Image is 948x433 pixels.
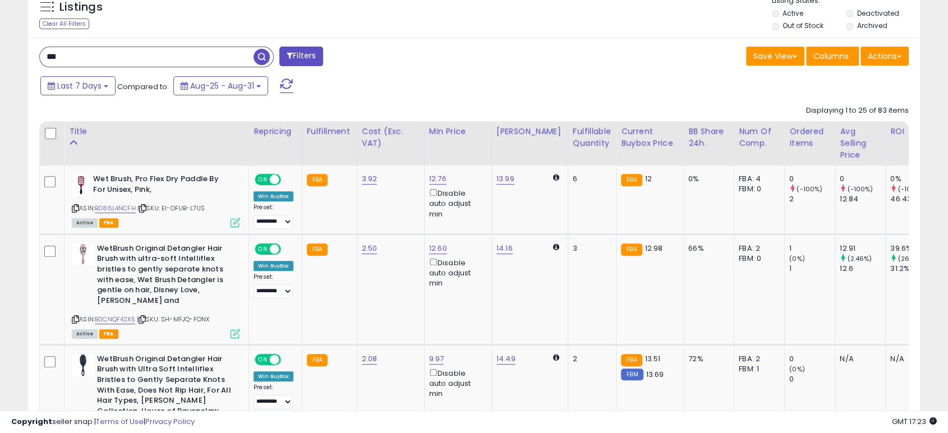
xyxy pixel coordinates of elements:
a: 9.97 [429,353,444,365]
small: FBA [307,243,328,256]
div: N/A [890,354,927,364]
button: Actions [860,47,909,66]
span: FBA [99,329,118,339]
div: Disable auto adjust min [429,256,483,289]
div: 12.84 [840,194,885,204]
small: (2.46%) [847,254,872,263]
small: FBA [621,243,642,256]
img: 31h05oT62cL._SL40_.jpg [72,174,90,196]
div: N/A [840,354,877,364]
div: Disable auto adjust min [429,367,483,399]
a: Terms of Use [96,416,144,427]
a: 13.99 [496,173,514,185]
a: B0CNQF42X5 [95,315,135,324]
div: FBM: 0 [739,184,776,194]
div: Fulfillable Quantity [573,126,611,149]
span: 13.51 [645,353,661,364]
small: (26.92%) [898,254,926,263]
div: Preset: [254,273,293,298]
div: Preset: [254,384,293,409]
div: FBA: 2 [739,243,776,254]
small: (-100%) [797,185,822,194]
div: Win BuyBox [254,261,293,271]
div: Fulfillment [307,126,352,137]
span: Last 7 Days [57,80,102,91]
b: WetBrush Original Detangler Hair Brush with ultra-soft Intelliflex bristles to gently separate kn... [97,243,233,308]
div: Cost (Exc. VAT) [362,126,420,149]
div: Min Price [429,126,487,137]
div: Preset: [254,204,293,229]
span: 13.69 [646,369,664,380]
img: 41PnuJiob8L._SL40_.jpg [72,243,94,265]
button: Filters [279,47,323,66]
small: FBA [307,174,328,186]
div: Repricing [254,126,297,137]
a: Privacy Policy [145,416,195,427]
span: OFF [279,244,297,254]
div: Current Buybox Price [621,126,679,149]
span: FBA [99,218,118,228]
strong: Copyright [11,416,52,427]
a: 14.49 [496,353,516,365]
div: [PERSON_NAME] [496,126,563,137]
div: ASIN: [72,174,240,226]
span: OFF [279,175,297,185]
div: 2 [789,194,835,204]
div: 0 [789,374,835,384]
span: | SKU: SH-MFJQ-FONX [137,315,209,324]
div: 0% [688,174,725,184]
small: FBA [307,354,328,366]
div: 2 [573,354,608,364]
a: 2.50 [362,243,378,254]
div: 12.6 [840,264,885,274]
div: 0 [840,174,885,184]
span: All listings currently available for purchase on Amazon [72,329,98,339]
a: 12.76 [429,173,447,185]
span: 12 [645,173,652,184]
small: (-100%) [898,185,923,194]
div: 72% [688,354,725,364]
div: 0 [789,354,835,364]
div: Title [69,126,244,137]
button: Columns [806,47,859,66]
div: Displaying 1 to 25 of 83 items [806,105,909,116]
div: 0 [789,174,835,184]
button: Save View [746,47,804,66]
label: Active [783,8,803,18]
span: ON [256,175,270,185]
div: FBM: 1 [739,364,776,374]
span: Columns [813,50,849,62]
label: Out of Stock [783,21,823,30]
div: 0% [890,174,936,184]
small: FBA [621,174,642,186]
button: Aug-25 - Aug-31 [173,76,268,95]
div: FBA: 2 [739,354,776,364]
div: 6 [573,174,608,184]
span: | SKU: EI-OFUB-L7US [137,204,205,213]
button: Last 7 Days [40,76,116,95]
span: All listings currently available for purchase on Amazon [72,218,98,228]
div: 39.6% [890,243,936,254]
b: WetBrush Original Detangler Hair Brush with Ultra Soft Intelliflex Bristles to Gently Separate Kn... [97,354,233,419]
div: FBA: 4 [739,174,776,184]
div: FBM: 0 [739,254,776,264]
img: 41uh3rnT5oL._SL40_.jpg [72,354,94,376]
div: BB Share 24h. [688,126,729,149]
div: Disable auto adjust min [429,187,483,219]
span: ON [256,244,270,254]
span: OFF [279,355,297,365]
span: Compared to: [117,81,169,92]
span: Aug-25 - Aug-31 [190,80,254,91]
div: 66% [688,243,725,254]
small: (0%) [789,254,805,263]
small: (0%) [789,365,805,374]
div: 31.2% [890,264,936,274]
span: 2025-09-8 17:23 GMT [892,416,937,427]
b: Wet Brush, Pro Flex Dry Paddle By For Unisex, Pink, [93,174,229,197]
small: FBM [621,368,643,380]
div: Clear All Filters [39,19,89,29]
a: 2.08 [362,353,378,365]
div: Ordered Items [789,126,830,149]
span: 12.98 [645,243,663,254]
div: 46.43% [890,194,936,204]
